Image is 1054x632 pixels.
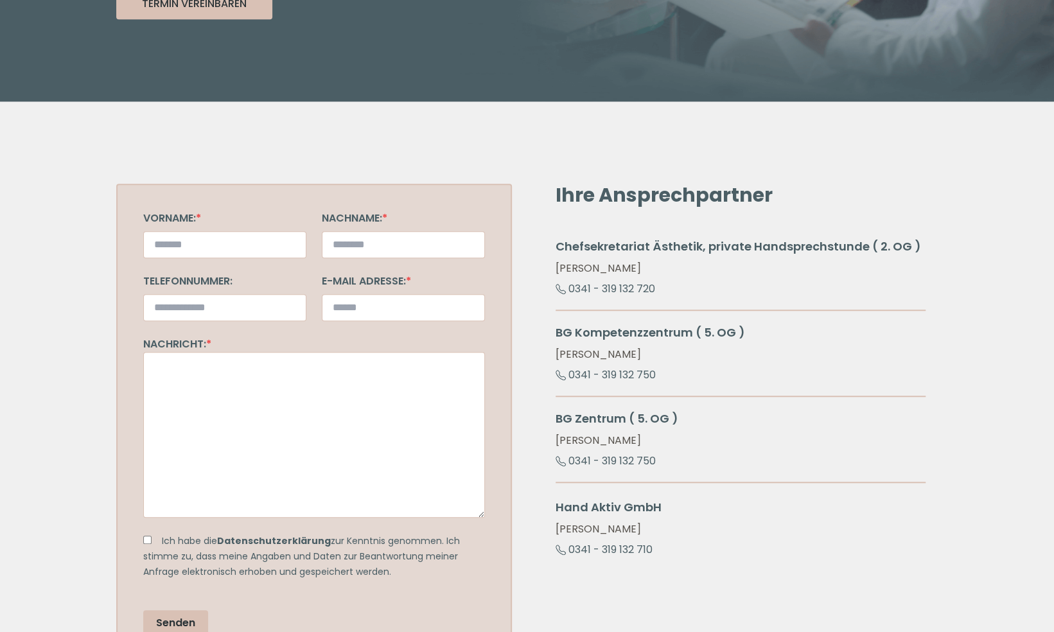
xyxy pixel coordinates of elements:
[556,261,926,276] p: [PERSON_NAME]
[322,211,387,225] label: Nachname:
[556,433,926,448] p: [PERSON_NAME]
[556,347,926,362] p: [PERSON_NAME]
[556,540,653,559] a: 0341 - 319 132 710
[556,522,926,537] p: [PERSON_NAME]
[556,238,926,256] h3: Chefsekretariat Ästhetik, private Handsprechstunde ( 2. OG )
[143,534,460,578] label: Ich habe die zur Kenntnis genommen. Ich stimme zu, dass meine Angaben und Daten zur Beantwortung ...
[556,410,926,428] h4: BG Zentrum ( 5. OG )
[143,274,233,288] label: Telefonnummer:
[556,498,926,516] h5: Hand Aktiv GmbH
[322,274,411,288] label: E-Mail Adresse:
[556,324,926,342] h3: BG Kompetenzzentrum ( 5. OG )
[556,365,656,385] a: 0341 - 319 132 750
[143,211,201,225] label: Vorname:
[556,451,656,471] a: 0341 - 319 132 750
[556,279,655,299] a: 0341 - 319 132 720
[143,337,211,351] label: Nachricht:
[556,184,926,207] h2: Ihre Ansprechpartner
[217,534,331,547] a: Datenschutzerklärung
